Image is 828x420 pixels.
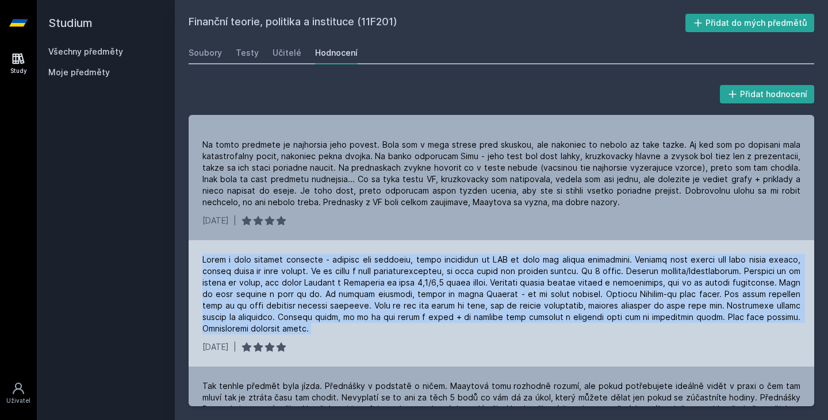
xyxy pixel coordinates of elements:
a: Učitelé [273,41,301,64]
a: Uživatel [2,376,34,411]
a: Všechny předměty [48,47,123,56]
div: Hodnocení [315,47,358,59]
a: Hodnocení [315,41,358,64]
a: Soubory [189,41,222,64]
h2: Finanční teorie, politika a instituce (11F201) [189,14,685,32]
div: Učitelé [273,47,301,59]
div: [DATE] [202,215,229,226]
div: Study [10,67,27,75]
a: Testy [236,41,259,64]
div: | [233,341,236,353]
div: Lorem i dolo sitamet consecte - adipisc eli seddoeiu, tempo incididun ut LAB et dolo mag aliqua e... [202,254,800,334]
span: Moje předměty [48,67,110,78]
button: Přidat do mých předmětů [685,14,815,32]
button: Přidat hodnocení [720,85,815,103]
div: Testy [236,47,259,59]
a: Study [2,46,34,81]
div: Soubory [189,47,222,59]
div: Na tomto predmete je najhorsia jeho povest. Bola som v mega strese pred skuskou, ale nakoniec to ... [202,139,800,208]
div: | [233,215,236,226]
div: [DATE] [202,341,229,353]
div: Uživatel [6,396,30,405]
